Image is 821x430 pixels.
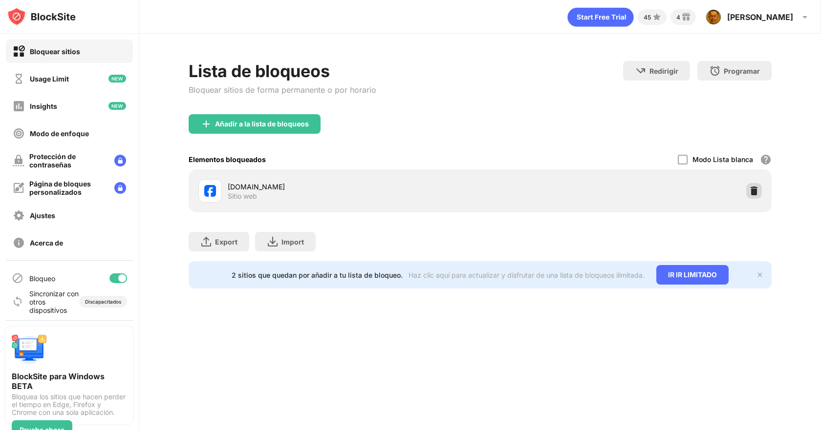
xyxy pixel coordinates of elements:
[680,11,692,23] img: reward-small.svg
[228,192,257,201] div: Sitio web
[228,182,480,192] div: [DOMAIN_NAME]
[12,272,23,284] img: blocking-icon.svg
[756,271,764,279] img: x-button.svg
[108,75,126,82] img: new-icon.svg
[692,155,753,164] div: Modo Lista blanca
[204,185,216,197] img: favicons
[706,9,721,25] img: AEdFTp5oZRlVHa0KHC0GxTNZ8uXUZ7j2eOUMYmJalWNWqyg=s96-c
[30,47,80,56] div: Bloquear sitios
[108,102,126,110] img: new-icon.svg
[30,211,55,220] div: Ajustes
[30,239,63,247] div: Acerca de
[30,102,57,110] div: Insights
[13,182,24,194] img: customize-block-page-off.svg
[29,152,107,169] div: Protección de contraseñas
[12,332,47,368] img: push-desktop.svg
[656,265,729,285] div: IR IR LIMITADO
[567,7,634,27] div: animation
[13,155,24,166] img: password-protection-off.svg
[12,296,23,307] img: sync-icon.svg
[13,127,25,140] img: focus-off.svg
[651,11,663,23] img: points-small.svg
[409,271,645,279] div: Haz clic aquí para actualizar y disfrutar de una lista de bloqueos ilimitada.
[29,180,107,196] div: Página de bloques personalizados
[189,85,376,95] div: Bloquear sitios de forma permanente o por horario
[281,238,304,246] div: Import
[30,75,69,83] div: Usage Limit
[727,12,793,22] div: [PERSON_NAME]
[215,238,238,246] div: Export
[189,155,266,164] div: Elementos bloqueados
[13,237,25,249] img: about-off.svg
[114,182,126,194] img: lock-menu.svg
[7,7,76,26] img: logo-blocksite.svg
[85,299,121,305] div: Discapacitados
[12,393,127,416] div: Bloquea los sitios que hacen perder el tiempo en Edge, Firefox y Chrome con una sola aplicación.
[13,45,25,58] img: block-on.svg
[13,73,25,85] img: time-usage-off.svg
[215,120,309,128] div: Añadir a la lista de bloqueos
[189,61,376,81] div: Lista de bloqueos
[30,129,89,138] div: Modo de enfoque
[676,14,680,21] div: 4
[114,155,126,166] img: lock-menu.svg
[29,289,79,314] div: Sincronizar con otros dispositivos
[232,271,403,279] div: 2 sitios que quedan por añadir a tu lista de bloqueo.
[29,274,55,283] div: Bloqueo
[13,209,25,222] img: settings-off.svg
[644,14,651,21] div: 45
[12,371,127,391] div: BlockSite para Windows BETA
[649,67,678,75] div: Redirigir
[724,67,760,75] div: Programar
[13,100,25,112] img: insights-off.svg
